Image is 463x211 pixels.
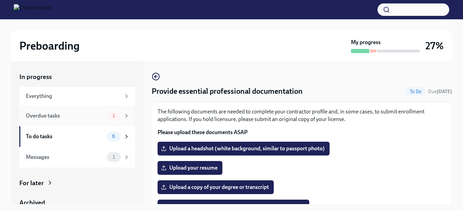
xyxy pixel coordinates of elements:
strong: My progress [351,39,381,46]
div: For later [19,179,44,188]
span: To Do [406,89,425,94]
strong: [DATE] [437,89,452,94]
span: August 18th, 2025 09:00 [428,88,452,95]
div: Overdue tasks [26,112,104,120]
span: Upload a headshot (white background, similar to passport photo) [162,145,325,152]
label: Upload your resume [158,161,222,175]
span: Upload a copy of your professional license or certification [162,203,304,210]
img: CharlieHealth [14,4,52,15]
a: Messages1 [19,147,135,168]
strong: Please upload these documents ASAP [158,129,248,135]
div: Messages [26,153,104,161]
a: To do tasks6 [19,126,135,147]
p: The following documents are needed to complete your contractor profile and, in some cases, to sub... [158,108,446,123]
label: Upload a headshot (white background, similar to passport photo) [158,142,330,155]
span: 1 [109,154,119,160]
div: To do tasks [26,133,104,140]
a: Everything [19,87,135,105]
h2: Preboarding [19,39,80,53]
h3: 27% [425,40,444,52]
span: Upload your resume [162,164,218,171]
span: Upload a copy of your degree or transcript [162,184,269,191]
div: Everything [26,92,121,100]
a: For later [19,179,135,188]
span: 6 [108,134,119,139]
a: In progress [19,72,135,81]
a: Archived [19,198,135,207]
span: Due [428,89,452,94]
span: 1 [109,113,119,118]
label: Upload a copy of your degree or transcript [158,180,274,194]
h4: Provide essential professional documentation [152,86,303,97]
a: Overdue tasks1 [19,105,135,126]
